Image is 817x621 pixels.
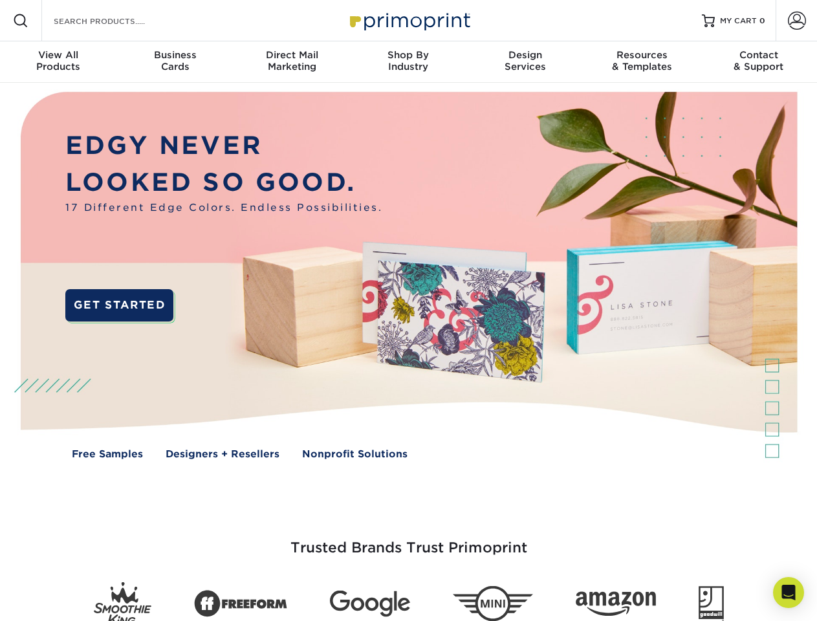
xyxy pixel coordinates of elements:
a: Resources& Templates [583,41,700,83]
a: Free Samples [72,447,143,462]
span: 0 [759,16,765,25]
img: Primoprint [344,6,474,34]
a: Shop ByIndustry [350,41,466,83]
div: Services [467,49,583,72]
div: Marketing [234,49,350,72]
div: Cards [116,49,233,72]
a: Nonprofit Solutions [302,447,408,462]
input: SEARCH PRODUCTS..... [52,13,179,28]
div: Industry [350,49,466,72]
span: Shop By [350,49,466,61]
p: EDGY NEVER [65,127,382,164]
span: Business [116,49,233,61]
a: Direct MailMarketing [234,41,350,83]
span: 17 Different Edge Colors. Endless Possibilities. [65,201,382,215]
p: LOOKED SO GOOD. [65,164,382,201]
a: BusinessCards [116,41,233,83]
img: Google [330,591,410,617]
span: Resources [583,49,700,61]
span: Design [467,49,583,61]
span: Contact [701,49,817,61]
img: Goodwill [699,586,724,621]
div: & Templates [583,49,700,72]
a: Designers + Resellers [166,447,279,462]
div: & Support [701,49,817,72]
h3: Trusted Brands Trust Primoprint [30,508,787,572]
span: Direct Mail [234,49,350,61]
img: Amazon [576,592,656,616]
div: Open Intercom Messenger [773,577,804,608]
span: MY CART [720,16,757,27]
a: DesignServices [467,41,583,83]
a: Contact& Support [701,41,817,83]
a: GET STARTED [65,289,173,321]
